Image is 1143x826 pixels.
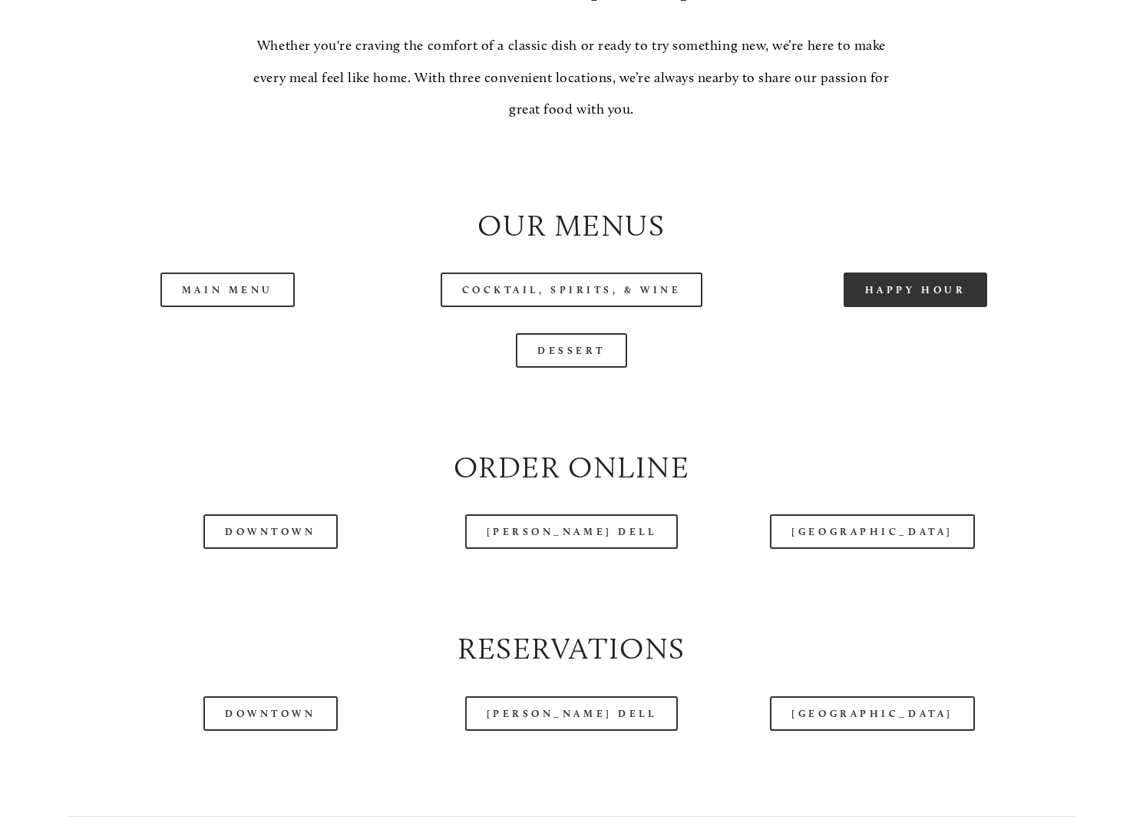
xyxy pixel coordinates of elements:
a: [PERSON_NAME] Dell [465,696,679,731]
a: [GEOGRAPHIC_DATA] [770,514,974,549]
h2: Our Menus [68,204,1074,246]
a: Dessert [516,333,627,368]
a: [PERSON_NAME] Dell [465,514,679,549]
h2: Order Online [68,446,1074,488]
a: Cocktail, Spirits, & Wine [441,273,703,307]
a: Happy Hour [844,273,988,307]
a: Main Menu [160,273,295,307]
a: Downtown [203,696,337,731]
h2: Reservations [68,627,1074,669]
a: [GEOGRAPHIC_DATA] [770,696,974,731]
a: Downtown [203,514,337,549]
